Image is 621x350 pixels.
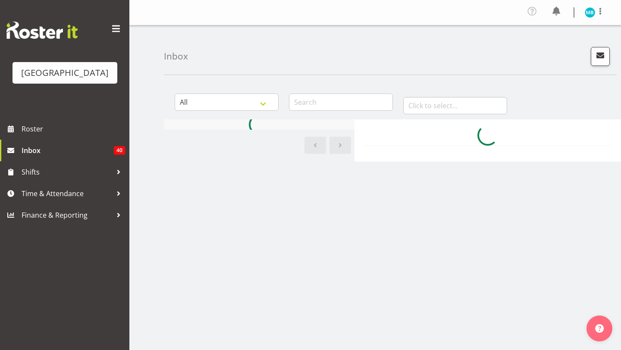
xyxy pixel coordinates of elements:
span: 40 [114,146,125,155]
span: Time & Attendance [22,187,112,200]
img: Rosterit website logo [6,22,78,39]
div: [GEOGRAPHIC_DATA] [21,66,109,79]
h4: Inbox [164,51,188,61]
span: Shifts [22,166,112,178]
span: Roster [22,122,125,135]
input: Search [289,94,393,111]
a: Previous page [304,137,326,154]
a: Next page [329,137,351,154]
input: Click to select... [403,97,507,114]
span: Inbox [22,144,114,157]
img: help-xxl-2.png [595,324,604,333]
img: madison-brown11454.jpg [585,7,595,18]
span: Finance & Reporting [22,209,112,222]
